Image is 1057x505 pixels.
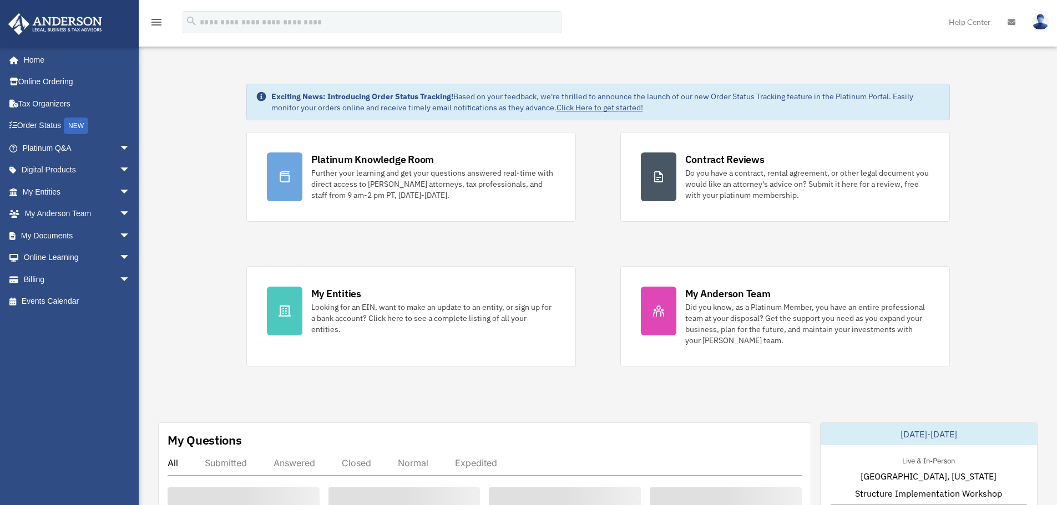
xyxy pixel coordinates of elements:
span: arrow_drop_down [119,225,141,247]
div: All [168,457,178,468]
a: Home [8,49,141,71]
div: Answered [274,457,315,468]
a: Platinum Q&Aarrow_drop_down [8,137,147,159]
div: [DATE]-[DATE] [821,423,1037,445]
a: Online Ordering [8,71,147,93]
div: Submitted [205,457,247,468]
span: arrow_drop_down [119,159,141,182]
div: Further your learning and get your questions answered real-time with direct access to [PERSON_NAM... [311,167,555,201]
div: Do you have a contract, rental agreement, or other legal document you would like an attorney's ad... [685,167,929,201]
a: My Documentsarrow_drop_down [8,225,147,247]
img: User Pic [1032,14,1049,30]
div: Normal [398,457,428,468]
span: arrow_drop_down [119,181,141,203]
div: NEW [64,118,88,134]
div: Closed [342,457,371,468]
a: My Entitiesarrow_drop_down [8,181,147,203]
a: My Entities Looking for an EIN, want to make an update to an entity, or sign up for a bank accoun... [246,266,576,366]
span: [GEOGRAPHIC_DATA], [US_STATE] [861,470,997,483]
i: menu [150,16,163,29]
a: Online Learningarrow_drop_down [8,247,147,269]
div: Did you know, as a Platinum Member, you have an entire professional team at your disposal? Get th... [685,302,929,346]
div: Expedited [455,457,497,468]
a: Billingarrow_drop_down [8,268,147,290]
div: Platinum Knowledge Room [311,152,434,166]
div: Live & In-Person [893,454,964,466]
a: My Anderson Team Did you know, as a Platinum Member, you have an entire professional team at your... [620,266,950,366]
span: arrow_drop_down [119,268,141,291]
a: Contract Reviews Do you have a contract, rental agreement, or other legal document you would like... [620,132,950,222]
a: Order StatusNEW [8,115,147,137]
a: Events Calendar [8,290,147,313]
a: Platinum Knowledge Room Further your learning and get your questions answered real-time with dire... [246,132,576,222]
span: arrow_drop_down [119,247,141,269]
a: My Anderson Teamarrow_drop_down [8,203,147,225]
strong: Exciting News: Introducing Order Status Tracking! [271,91,453,101]
a: Click Here to get started! [557,103,643,113]
i: search [185,15,198,27]
img: Anderson Advisors Platinum Portal [5,13,105,35]
div: My Entities [311,287,361,300]
a: Tax Organizers [8,93,147,115]
span: arrow_drop_down [119,203,141,226]
div: My Anderson Team [685,287,771,300]
a: menu [150,19,163,29]
div: Based on your feedback, we're thrilled to announce the launch of our new Order Status Tracking fe... [271,91,940,113]
div: Looking for an EIN, want to make an update to an entity, or sign up for a bank account? Click her... [311,302,555,335]
div: My Questions [168,432,242,448]
span: Structure Implementation Workshop [855,487,1002,500]
div: Contract Reviews [685,152,765,166]
a: Digital Productsarrow_drop_down [8,159,147,181]
span: arrow_drop_down [119,137,141,160]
